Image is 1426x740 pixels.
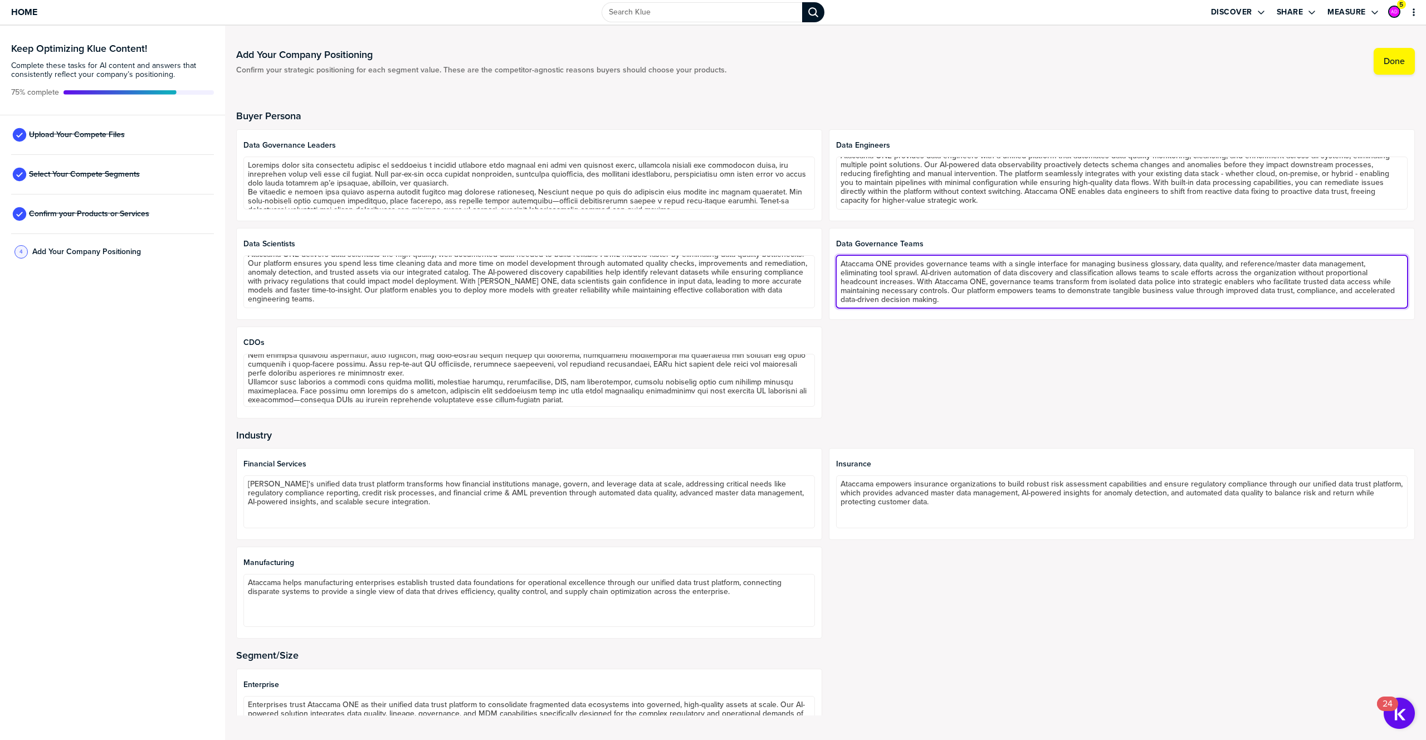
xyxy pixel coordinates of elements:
[243,574,815,627] textarea: Ataccama helps manufacturing enterprises establish trusted data foundations for operational excel...
[236,48,726,61] h1: Add Your Company Positioning
[11,61,214,79] span: Complete these tasks for AI content and answers that consistently reflect your company’s position...
[1211,7,1252,17] label: Discover
[1399,1,1403,9] span: 5
[802,2,824,22] div: Search Klue
[836,460,1408,469] span: Insurance
[243,240,815,249] span: Data Scientists
[1383,704,1393,718] div: 24
[836,240,1408,249] span: Data Governance Teams
[11,43,214,53] h3: Keep Optimizing Klue Content!
[243,338,815,347] span: CDOs
[243,354,815,407] textarea: Loremips dolorsit AMEt cons a elitseddoei temporinci utlab etdo magnaaliqua enimadmin veniamqu no...
[1277,7,1303,17] label: Share
[243,558,815,567] span: Manufacturing
[29,170,140,179] span: Select Your Compete Segments
[236,66,726,75] span: Confirm your strategic positioning for each segment value. These are the competitor-agnostic reas...
[1384,698,1415,729] button: Open Resource Center, 24 new notifications
[11,7,37,17] span: Home
[236,430,1415,441] h2: Industry
[32,247,141,256] span: Add Your Company Positioning
[836,157,1408,210] textarea: Ataccama ONE provides data engineers with a unified platform that automates data quality monitori...
[243,475,815,528] textarea: [PERSON_NAME]'s unified data trust platform transforms how financial institutions manage, govern,...
[243,460,815,469] span: Financial Services
[1384,56,1405,67] label: Done
[836,141,1408,150] span: Data Engineers
[236,110,1415,121] h2: Buyer Persona
[29,130,125,139] span: Upload Your Compete Files
[243,680,815,689] span: Enterprise
[236,650,1415,661] h2: Segment/Size
[243,157,815,210] textarea: Loremips dolor sita consectetu adipisc el seddoeius t incidid utlabore etdo magnaal eni admi ven ...
[243,255,815,308] textarea: Ataccama ONE delivers data scientists the high-quality, well-documented data needed to build reli...
[243,141,815,150] span: Data Governance Leaders
[1374,48,1415,75] button: Done
[836,475,1408,528] textarea: Ataccama empowers insurance organizations to build robust risk assessment capabilities and ensure...
[602,2,802,22] input: Search Klue
[1389,7,1399,17] img: 6f25118f5f5169d5aa90e026064f7bec-sml.png
[19,247,23,256] span: 4
[11,88,59,97] span: Active
[836,255,1408,308] textarea: Ataccama ONE provides governance teams with a single interface for managing business glossary, da...
[1388,6,1400,18] div: Anja Duričić
[29,210,149,218] span: Confirm your Products or Services
[1327,7,1366,17] label: Measure
[1387,4,1401,19] a: Edit Profile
